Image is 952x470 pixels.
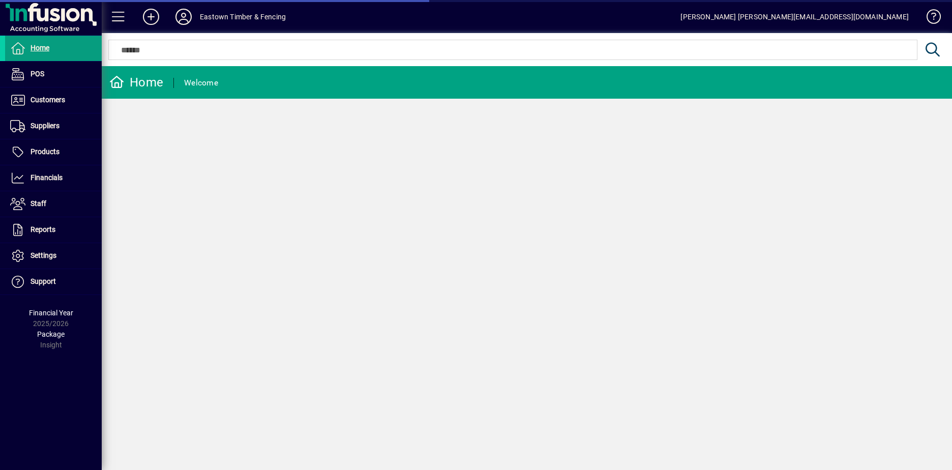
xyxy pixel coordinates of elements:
[31,277,56,285] span: Support
[167,8,200,26] button: Profile
[31,96,65,104] span: Customers
[200,9,286,25] div: Eastown Timber & Fencing
[5,62,102,87] a: POS
[109,74,163,91] div: Home
[31,199,46,208] span: Staff
[5,139,102,165] a: Products
[184,75,218,91] div: Welcome
[31,44,49,52] span: Home
[5,191,102,217] a: Staff
[919,2,939,35] a: Knowledge Base
[31,148,59,156] span: Products
[680,9,909,25] div: [PERSON_NAME] [PERSON_NAME][EMAIL_ADDRESS][DOMAIN_NAME]
[31,251,56,259] span: Settings
[31,173,63,182] span: Financials
[31,122,59,130] span: Suppliers
[29,309,73,317] span: Financial Year
[135,8,167,26] button: Add
[37,330,65,338] span: Package
[31,225,55,233] span: Reports
[31,70,44,78] span: POS
[5,243,102,269] a: Settings
[5,165,102,191] a: Financials
[5,113,102,139] a: Suppliers
[5,217,102,243] a: Reports
[5,269,102,295] a: Support
[5,87,102,113] a: Customers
